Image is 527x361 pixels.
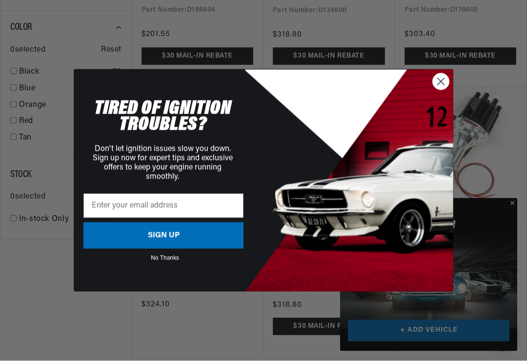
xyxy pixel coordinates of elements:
span: TIRED OF IGNITION TROUBLES? [94,99,231,136]
button: SIGN UP [83,222,243,249]
button: Close dialog [432,73,449,90]
span: Don't let ignition issues slow you down. Sign up now for expert tips and exclusive offers to keep... [93,145,233,181]
input: Enter your email address [83,194,243,218]
button: No Thanks [86,256,243,259]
